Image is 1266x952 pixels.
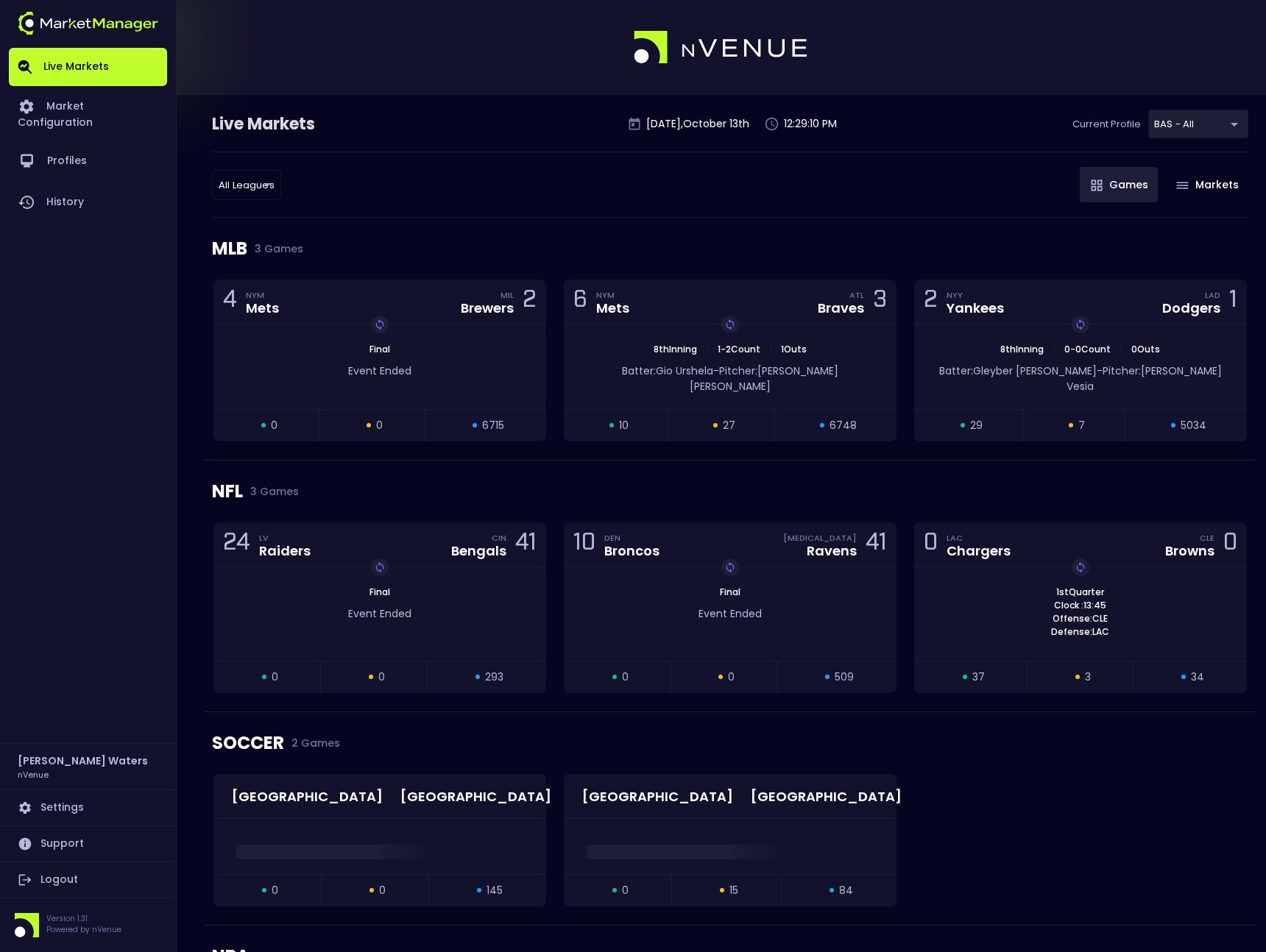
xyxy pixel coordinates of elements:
span: 3 Games [243,486,299,497]
span: | [765,343,777,355]
div: 41 [866,531,887,558]
div: NYY [947,289,1004,301]
span: 29 [970,418,983,433]
span: 1st Quarter [1052,586,1108,599]
span: 6715 [482,418,504,433]
span: 509 [835,669,854,685]
span: 3 [1085,669,1091,685]
span: Final [365,343,395,355]
span: Batter: Gio Urshela [622,363,713,378]
span: Defense: LAC [1047,625,1114,639]
a: History [9,182,167,223]
span: Pitcher: [PERSON_NAME] Vesia [1067,363,1222,394]
div: ATL [849,289,864,301]
span: 0 [379,883,386,898]
span: Batter: Gleyber [PERSON_NAME] [939,363,1097,378]
div: MLB [212,218,1248,280]
span: 3 Games [247,243,303,255]
span: 8th Inning [649,343,701,355]
div: 3 [873,288,887,316]
h2: [PERSON_NAME] Waters [18,753,148,769]
div: [GEOGRAPHIC_DATA] [582,790,733,803]
h3: nVenue [18,769,49,780]
span: 0 [622,669,629,685]
img: replayImg [1075,561,1086,573]
span: 0 [272,883,278,898]
span: - [1097,363,1103,378]
span: 1 Outs [777,343,811,355]
span: 37 [972,669,985,685]
p: Powered by nVenue [46,924,121,935]
span: 10 [619,418,629,433]
div: Raiders [259,544,311,558]
span: 84 [839,883,853,898]
div: BAS - All [212,170,281,200]
div: 24 [223,531,250,558]
p: 12:29:10 PM [784,116,837,132]
div: 4 [223,288,237,316]
img: replayImg [374,319,386,330]
div: Live Markets [212,113,392,136]
div: [GEOGRAPHIC_DATA] [400,790,551,803]
div: 0 [1223,531,1237,558]
div: 2 [523,288,537,316]
span: Clock : 13:45 [1050,599,1111,612]
div: Braves [818,302,864,315]
p: [DATE] , October 13 th [646,116,749,132]
div: 2 [924,288,938,316]
div: 1 [1229,288,1237,316]
div: 6 [573,288,587,316]
a: Support [9,826,167,862]
span: 0 - 0 Count [1060,343,1115,355]
img: logo [18,12,158,35]
span: 1 - 2 Count [713,343,765,355]
img: logo [634,31,809,65]
div: Broncos [604,544,659,558]
span: 15 [729,883,738,898]
span: 0 [272,669,278,685]
div: 0 [924,531,938,558]
div: Mets [246,302,279,315]
span: | [1048,343,1060,355]
span: 0 [728,669,735,685]
div: Brewers [461,302,514,315]
span: 5034 [1181,418,1206,433]
div: CIN [492,532,506,544]
div: [GEOGRAPHIC_DATA] [232,790,383,803]
a: Profiles [9,141,167,182]
span: Final [715,586,745,598]
span: 0 Outs [1127,343,1164,355]
span: Pitcher: [PERSON_NAME] [PERSON_NAME] [690,363,838,394]
div: DEN [604,532,659,544]
span: Event Ended [348,606,411,621]
div: MIL [501,289,514,301]
span: | [1115,343,1127,355]
img: gameIcon [1176,182,1189,189]
img: replayImg [374,561,386,573]
span: 27 [723,418,735,433]
div: [MEDICAL_DATA] [783,532,857,544]
div: Yankees [947,302,1004,315]
span: 0 [378,669,385,685]
span: Offense: CLE [1048,612,1112,625]
button: Games [1080,167,1158,202]
div: Browns [1165,544,1214,558]
div: NFL [212,461,1248,522]
div: Version 1.31Powered by nVenue [9,913,167,937]
div: 10 [573,531,595,558]
div: Bengals [451,544,506,558]
div: LAC [947,532,1011,544]
span: 6748 [830,418,857,433]
span: 293 [485,669,503,685]
span: Event Ended [699,606,762,621]
div: NYM [246,289,279,301]
span: 7 [1078,418,1085,433]
a: Live Markets [9,48,167,86]
div: Mets [596,302,629,315]
div: Dodgers [1162,302,1220,315]
div: SOCCER [212,712,1248,774]
span: Event Ended [348,363,411,378]
div: Ravens [807,544,857,558]
img: replayImg [724,561,736,573]
span: 8th Inning [996,343,1048,355]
